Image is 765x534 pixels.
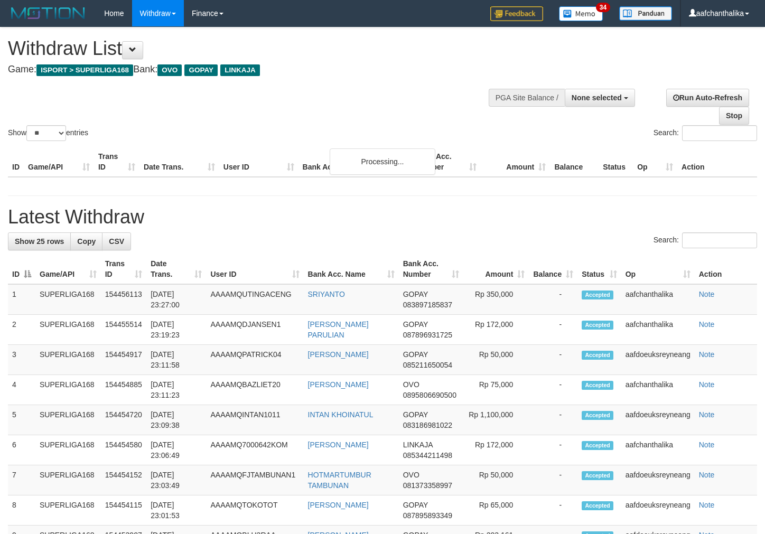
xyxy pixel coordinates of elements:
[8,64,499,75] h4: Game: Bank:
[8,465,35,495] td: 7
[8,405,35,435] td: 5
[621,465,695,495] td: aafdoeuksreyneang
[101,284,147,315] td: 154456113
[101,315,147,345] td: 154455514
[101,465,147,495] td: 154454152
[304,254,399,284] th: Bank Acc. Name: activate to sort column ascending
[101,375,147,405] td: 154454885
[412,147,481,177] th: Bank Acc. Number
[654,232,757,248] label: Search:
[582,381,613,390] span: Accepted
[529,315,577,345] td: -
[403,471,419,479] span: OVO
[666,89,749,107] a: Run Auto-Refresh
[621,315,695,345] td: aafchanthalika
[35,254,101,284] th: Game/API: activate to sort column ascending
[36,64,133,76] span: ISPORT > SUPERLIGA168
[184,64,218,76] span: GOPAY
[206,465,303,495] td: AAAAMQFJTAMBUNAN1
[8,38,499,59] h1: Withdraw List
[308,501,369,509] a: [PERSON_NAME]
[619,6,672,21] img: panduan.png
[403,511,452,520] span: Copy 087895893349 to clipboard
[559,6,603,21] img: Button%20Memo.svg
[463,495,529,526] td: Rp 65,000
[403,290,428,298] span: GOPAY
[35,465,101,495] td: SUPERLIGA168
[403,410,428,419] span: GOPAY
[699,471,715,479] a: Note
[565,89,635,107] button: None selected
[633,147,677,177] th: Op
[403,481,452,490] span: Copy 081373358997 to clipboard
[699,410,715,419] a: Note
[682,232,757,248] input: Search:
[403,380,419,389] span: OVO
[403,320,428,329] span: GOPAY
[206,284,303,315] td: AAAAMQUTINGACENG
[308,471,371,490] a: HOTMARTUMBUR TAMBUNAN
[529,345,577,375] td: -
[8,5,88,21] img: MOTION_logo.png
[35,435,101,465] td: SUPERLIGA168
[8,315,35,345] td: 2
[582,471,613,480] span: Accepted
[621,345,695,375] td: aafdoeuksreyneang
[403,361,452,369] span: Copy 085211650054 to clipboard
[529,435,577,465] td: -
[109,237,124,246] span: CSV
[677,147,757,177] th: Action
[403,421,452,429] span: Copy 083186981022 to clipboard
[403,350,428,359] span: GOPAY
[489,89,565,107] div: PGA Site Balance /
[146,495,206,526] td: [DATE] 23:01:53
[529,375,577,405] td: -
[403,451,452,460] span: Copy 085344211498 to clipboard
[308,410,374,419] a: INTAN KHOINATUL
[403,501,428,509] span: GOPAY
[308,380,369,389] a: [PERSON_NAME]
[8,345,35,375] td: 3
[529,495,577,526] td: -
[682,125,757,141] input: Search:
[35,405,101,435] td: SUPERLIGA168
[490,6,543,21] img: Feedback.jpg
[599,147,633,177] th: Status
[463,284,529,315] td: Rp 350,000
[529,405,577,435] td: -
[621,405,695,435] td: aafdoeuksreyneang
[146,254,206,284] th: Date Trans.: activate to sort column ascending
[146,435,206,465] td: [DATE] 23:06:49
[621,284,695,315] td: aafchanthalika
[621,495,695,526] td: aafdoeuksreyneang
[8,435,35,465] td: 6
[101,254,147,284] th: Trans ID: activate to sort column ascending
[529,254,577,284] th: Balance: activate to sort column ascending
[146,405,206,435] td: [DATE] 23:09:38
[308,290,345,298] a: SRIYANTO
[695,254,757,284] th: Action
[298,147,412,177] th: Bank Acc. Name
[719,107,749,125] a: Stop
[403,391,456,399] span: Copy 0895806690500 to clipboard
[8,207,757,228] h1: Latest Withdraw
[206,495,303,526] td: AAAAMQTOKOTOT
[101,405,147,435] td: 154454720
[699,501,715,509] a: Note
[139,147,219,177] th: Date Trans.
[582,411,613,420] span: Accepted
[699,380,715,389] a: Note
[308,441,369,449] a: [PERSON_NAME]
[481,147,550,177] th: Amount
[403,301,452,309] span: Copy 083897185837 to clipboard
[70,232,102,250] a: Copy
[463,405,529,435] td: Rp 1,100,000
[206,405,303,435] td: AAAAMQINTAN1011
[146,375,206,405] td: [DATE] 23:11:23
[24,147,94,177] th: Game/API
[529,465,577,495] td: -
[146,345,206,375] td: [DATE] 23:11:58
[219,147,298,177] th: User ID
[699,350,715,359] a: Note
[206,435,303,465] td: AAAAMQ7000642KOM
